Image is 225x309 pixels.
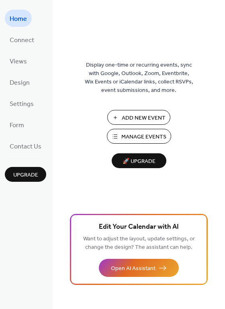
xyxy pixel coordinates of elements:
[10,98,34,110] span: Settings
[5,31,39,48] a: Connect
[13,171,38,179] span: Upgrade
[5,10,32,27] a: Home
[117,156,162,167] span: 🚀 Upgrade
[5,137,46,154] a: Contact Us
[112,153,166,168] button: 🚀 Upgrade
[107,110,170,125] button: Add New Event
[107,129,171,144] button: Manage Events
[5,116,29,133] a: Form
[10,55,27,68] span: Views
[83,234,195,253] span: Want to adjust the layout, update settings, or change the design? The assistant can help.
[5,52,32,69] a: Views
[10,77,30,89] span: Design
[10,119,24,132] span: Form
[5,95,39,112] a: Settings
[10,13,27,25] span: Home
[5,73,35,91] a: Design
[5,167,46,182] button: Upgrade
[111,264,155,273] span: Open AI Assistant
[99,259,179,277] button: Open AI Assistant
[85,61,193,95] span: Display one-time or recurring events, sync with Google, Outlook, Zoom, Eventbrite, Wix Events or ...
[10,140,41,153] span: Contact Us
[121,133,166,141] span: Manage Events
[122,114,166,122] span: Add New Event
[99,222,179,233] span: Edit Your Calendar with AI
[10,34,34,47] span: Connect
